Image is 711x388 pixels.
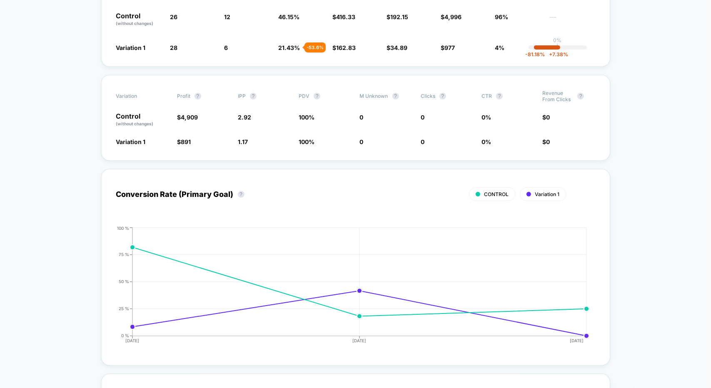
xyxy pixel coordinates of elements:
[387,13,409,20] span: $
[441,13,462,20] span: $
[119,252,129,257] tspan: 75 %
[333,44,356,51] span: $
[546,138,550,145] span: 0
[445,44,455,51] span: 977
[441,44,455,51] span: $
[181,114,198,121] span: 4,909
[421,138,424,145] span: 0
[250,93,257,99] button: ?
[542,138,550,145] span: $
[495,13,509,20] span: 96%
[391,44,408,51] span: 34.89
[304,42,326,52] div: - 53.6 %
[577,93,584,99] button: ?
[360,114,364,121] span: 0
[421,114,424,121] span: 0
[484,191,509,197] span: CONTROL
[116,12,162,27] p: Control
[116,90,162,102] span: Variation
[177,93,190,99] span: Profit
[535,191,560,197] span: Variation 1
[119,306,129,311] tspan: 25 %
[549,51,553,57] span: +
[496,93,503,99] button: ?
[117,225,129,230] tspan: 100 %
[108,226,587,351] div: CONVERSION_RATE
[481,93,492,99] span: CTR
[238,138,248,145] span: 1.17
[121,333,129,338] tspan: 0 %
[314,93,320,99] button: ?
[481,138,491,145] span: 0 %
[353,338,367,343] tspan: [DATE]
[439,93,446,99] button: ?
[195,93,201,99] button: ?
[337,44,356,51] span: 162.83
[116,44,146,51] span: Variation 1
[299,138,314,145] span: 100 %
[238,93,246,99] span: IPP
[337,13,356,20] span: 416.33
[360,93,388,99] span: M Unknown
[421,93,435,99] span: Clicks
[546,114,550,121] span: 0
[495,44,505,51] span: 4%
[119,279,129,284] tspan: 50 %
[549,15,595,27] span: ---
[279,44,300,51] span: 21.43 %
[279,13,300,20] span: 46.15 %
[445,13,462,20] span: 4,996
[299,114,314,121] span: 100 %
[526,51,545,57] span: -81.18 %
[116,138,146,145] span: Variation 1
[170,13,178,20] span: 26
[333,13,356,20] span: $
[238,114,251,121] span: 2.92
[557,43,559,50] p: |
[116,113,169,127] p: Control
[299,93,309,99] span: PDV
[360,138,364,145] span: 0
[542,90,573,102] span: Revenue From Clicks
[170,44,178,51] span: 28
[392,93,399,99] button: ?
[542,114,550,121] span: $
[225,13,231,20] span: 12
[570,338,584,343] tspan: [DATE]
[387,44,408,51] span: $
[116,21,154,26] span: (without changes)
[181,138,191,145] span: 891
[481,114,491,121] span: 0 %
[554,37,562,43] p: 0%
[225,44,228,51] span: 6
[116,121,154,126] span: (without changes)
[177,138,191,145] span: $
[545,51,569,57] span: 7.38 %
[126,338,140,343] tspan: [DATE]
[177,114,198,121] span: $
[391,13,409,20] span: 192.15
[238,191,244,198] button: ?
